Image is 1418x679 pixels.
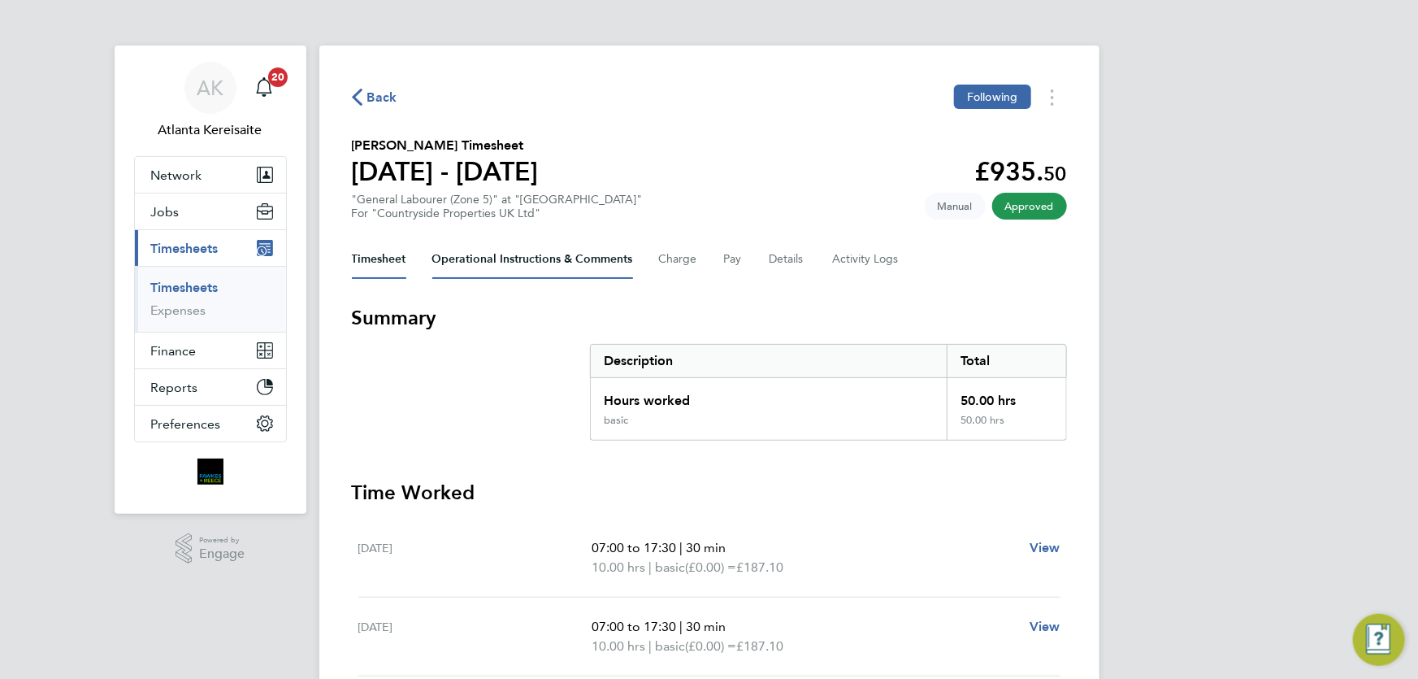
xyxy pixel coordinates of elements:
a: Powered byEngage [176,533,245,564]
span: This timesheet was manually created. [925,193,986,220]
span: | [648,638,652,654]
button: Engage Resource Center [1353,614,1405,666]
button: Timesheet [352,240,406,279]
div: Total [947,345,1065,377]
div: [DATE] [358,538,592,577]
span: 50 [1044,162,1067,185]
div: 50.00 hrs [947,414,1065,440]
span: View [1030,540,1060,555]
button: Activity Logs [833,240,901,279]
div: For "Countryside Properties UK Ltd" [352,207,643,220]
button: Details [770,240,807,279]
span: Preferences [151,416,221,432]
div: Summary [590,344,1067,441]
div: Timesheets [135,266,286,332]
div: [DATE] [358,617,592,656]
button: Timesheets [135,230,286,266]
span: Powered by [199,533,245,547]
div: "General Labourer (Zone 5)" at "[GEOGRAPHIC_DATA]" [352,193,643,220]
span: Timesheets [151,241,219,256]
span: 07:00 to 17:30 [592,540,676,555]
a: View [1030,617,1060,637]
span: | [679,540,683,555]
div: basic [604,414,628,427]
a: Timesheets [151,280,219,295]
span: 10.00 hrs [592,559,645,575]
h1: [DATE] - [DATE] [352,155,539,188]
span: 30 min [686,540,726,555]
span: Finance [151,343,197,359]
span: basic [655,558,685,577]
span: Back [367,88,397,107]
span: 30 min [686,619,726,634]
span: | [679,619,683,634]
span: 07:00 to 17:30 [592,619,676,634]
span: 10.00 hrs [592,638,645,654]
button: Following [954,85,1030,109]
button: Reports [135,369,286,405]
span: £187.10 [736,559,783,575]
span: Jobs [151,204,180,220]
button: Timesheets Menu [1038,85,1067,110]
span: Reports [151,380,198,395]
app-decimal: £935. [975,156,1067,187]
button: Network [135,157,286,193]
span: 20 [268,67,288,87]
button: Charge [659,240,698,279]
a: 20 [248,62,280,114]
a: View [1030,538,1060,558]
h3: Summary [352,305,1067,331]
span: Engage [199,547,245,561]
span: (£0.00) = [685,638,736,654]
button: Preferences [135,406,286,442]
a: AKAtlanta Kereisaite [134,62,287,140]
button: Finance [135,333,286,368]
button: Operational Instructions & Comments [432,240,633,279]
span: Following [967,89,1017,104]
h2: [PERSON_NAME] Timesheet [352,136,539,155]
img: bromak-logo-retina.png [197,459,223,485]
button: Jobs [135,194,286,229]
h3: Time Worked [352,480,1067,506]
span: This timesheet has been approved. [992,193,1067,220]
div: Hours worked [591,378,948,414]
button: Pay [724,240,744,279]
a: Expenses [151,303,206,318]
nav: Main navigation [115,46,306,514]
span: | [648,559,652,575]
span: Network [151,168,202,183]
div: Description [591,345,948,377]
div: 50.00 hrs [947,378,1065,414]
span: AK [197,77,223,98]
a: Go to home page [134,459,287,485]
button: Back [352,87,397,107]
span: Atlanta Kereisaite [134,120,287,140]
span: £187.10 [736,638,783,654]
span: (£0.00) = [685,559,736,575]
span: View [1030,619,1060,634]
span: basic [655,637,685,656]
